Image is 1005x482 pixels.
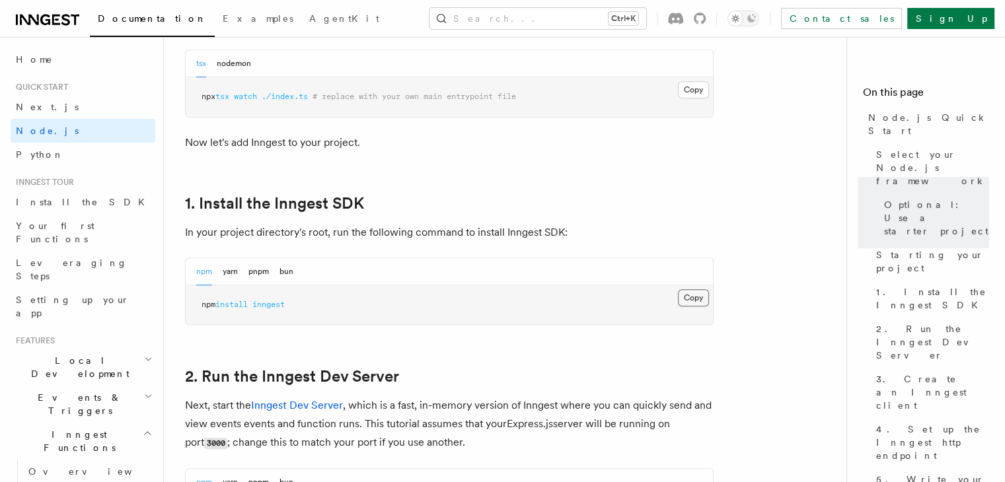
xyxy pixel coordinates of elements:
button: tsx [196,50,206,77]
a: Leveraging Steps [11,251,155,288]
span: Local Development [11,354,144,380]
button: Search...Ctrl+K [429,8,646,29]
button: nodemon [217,50,251,77]
span: Leveraging Steps [16,258,128,281]
button: Events & Triggers [11,386,155,423]
a: 2. Run the Inngest Dev Server [185,367,399,386]
a: Optional: Use a starter project [879,193,989,243]
code: 3000 [204,438,227,449]
span: Documentation [98,13,207,24]
a: 3. Create an Inngest client [871,367,989,417]
button: Local Development [11,349,155,386]
span: Quick start [11,82,68,92]
a: Install the SDK [11,190,155,214]
span: Select your Node.js framework [876,148,989,188]
a: Next.js [11,95,155,119]
span: AgentKit [309,13,379,24]
a: Node.js Quick Start [863,106,989,143]
a: Node.js [11,119,155,143]
a: Python [11,143,155,166]
span: Home [16,53,53,66]
a: Select your Node.js framework [871,143,989,193]
button: npm [196,258,212,285]
a: Examples [215,4,301,36]
button: Inngest Functions [11,423,155,460]
span: 3. Create an Inngest client [876,372,989,412]
a: Inngest Dev Server [251,399,343,411]
button: pnpm [248,258,269,285]
p: Now let's add Inngest to your project. [185,133,714,152]
a: AgentKit [301,4,387,36]
button: Copy [678,81,709,98]
span: # replace with your own main entrypoint file [313,92,516,101]
span: 4. Set up the Inngest http endpoint [876,423,989,462]
a: Starting your project [871,243,989,280]
a: Sign Up [907,8,994,29]
span: ./index.ts [262,92,308,101]
span: Setting up your app [16,294,130,318]
button: yarn [223,258,238,285]
a: Home [11,48,155,71]
a: Your first Functions [11,214,155,251]
span: Install the SDK [16,197,153,207]
span: Starting your project [876,248,989,275]
span: Python [16,149,64,160]
p: In your project directory's root, run the following command to install Inngest SDK: [185,223,714,242]
span: Node.js Quick Start [868,111,989,137]
span: Examples [223,13,293,24]
h4: On this page [863,85,989,106]
span: Your first Functions [16,221,94,244]
button: bun [279,258,293,285]
kbd: Ctrl+K [609,12,638,25]
p: Next, start the , which is a fast, in-memory version of Inngest where you can quickly send and vi... [185,396,714,452]
span: 1. Install the Inngest SDK [876,285,989,312]
button: Copy [678,289,709,306]
span: Features [11,335,55,346]
span: Node.js [16,125,79,136]
span: npx [202,92,215,101]
span: Inngest Functions [11,428,143,454]
button: Toggle dark mode [727,11,759,26]
a: Contact sales [781,8,902,29]
a: Setting up your app [11,288,155,325]
a: Documentation [90,4,215,37]
a: 2. Run the Inngest Dev Server [871,317,989,367]
span: npm [202,300,215,309]
span: Overview [28,466,165,477]
span: watch [234,92,257,101]
span: install [215,300,248,309]
span: tsx [215,92,229,101]
span: 2. Run the Inngest Dev Server [876,322,989,362]
span: Next.js [16,102,79,112]
a: 1. Install the Inngest SDK [185,194,364,213]
span: Inngest tour [11,177,74,188]
span: Events & Triggers [11,391,144,417]
a: 1. Install the Inngest SDK [871,280,989,317]
span: Optional: Use a starter project [884,198,989,238]
span: inngest [252,300,285,309]
a: 4. Set up the Inngest http endpoint [871,417,989,467]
